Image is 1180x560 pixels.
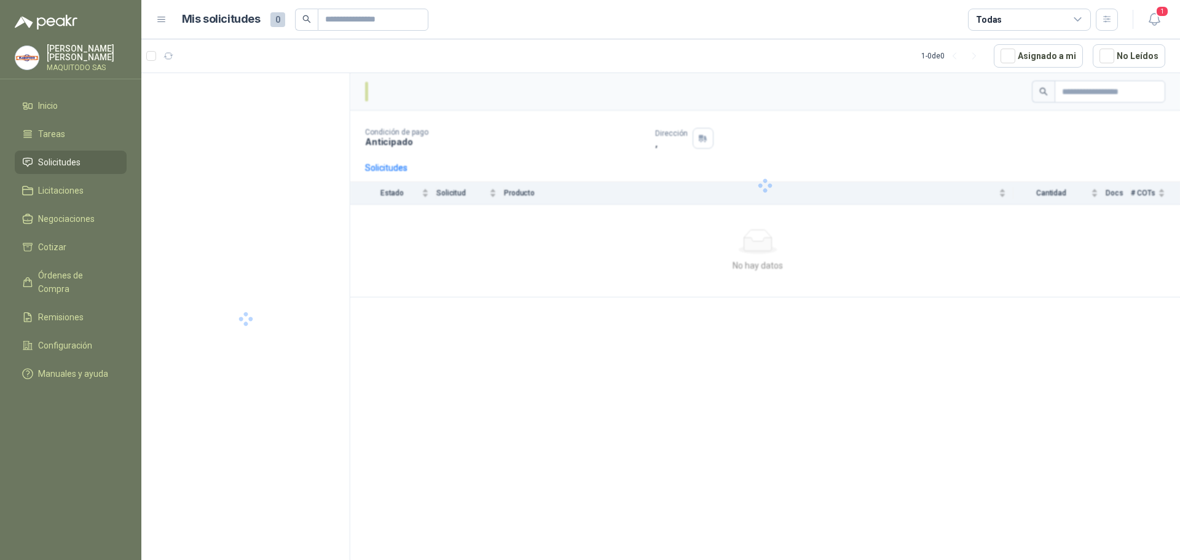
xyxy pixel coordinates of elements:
[38,339,92,352] span: Configuración
[15,264,127,301] a: Órdenes de Compra
[15,151,127,174] a: Solicitudes
[1155,6,1169,17] span: 1
[921,46,984,66] div: 1 - 0 de 0
[38,269,115,296] span: Órdenes de Compra
[15,334,127,357] a: Configuración
[15,94,127,117] a: Inicio
[15,306,127,329] a: Remisiones
[47,64,127,71] p: MAQUITODO SAS
[182,10,261,28] h1: Mis solicitudes
[38,127,65,141] span: Tareas
[270,12,285,27] span: 0
[38,156,81,169] span: Solicitudes
[15,122,127,146] a: Tareas
[38,367,108,381] span: Manuales y ayuda
[976,13,1002,26] div: Todas
[15,15,77,30] img: Logo peakr
[15,207,127,231] a: Negociaciones
[994,44,1083,68] button: Asignado a mi
[1143,9,1165,31] button: 1
[15,179,127,202] a: Licitaciones
[15,46,39,69] img: Company Logo
[302,15,311,23] span: search
[1093,44,1165,68] button: No Leídos
[15,235,127,259] a: Cotizar
[38,212,95,226] span: Negociaciones
[38,310,84,324] span: Remisiones
[38,184,84,197] span: Licitaciones
[38,240,66,254] span: Cotizar
[47,44,127,61] p: [PERSON_NAME] [PERSON_NAME]
[15,362,127,385] a: Manuales y ayuda
[38,99,58,112] span: Inicio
